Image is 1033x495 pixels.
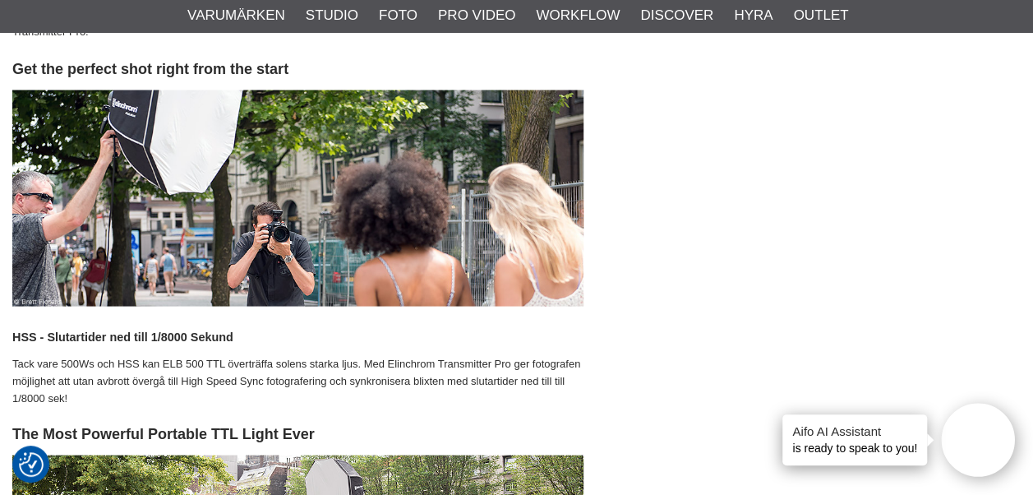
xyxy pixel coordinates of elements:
[792,423,917,440] h4: Aifo AI Assistant
[187,5,285,26] a: Varumärken
[640,5,713,26] a: Discover
[793,5,848,26] a: Outlet
[438,5,515,26] a: Pro Video
[12,90,583,306] img: Elinchrom ELB 500 TTL - Street photography
[734,5,772,26] a: Hyra
[12,423,583,444] h2: The Most Powerful Portable TTL Light Ever
[19,452,44,477] img: Revisit consent button
[379,5,417,26] a: Foto
[19,450,44,479] button: Samtyckesinställningar
[306,5,358,26] a: Studio
[782,414,927,465] div: is ready to speak to you!
[12,58,583,79] h2: Get the perfect shot right from the start
[536,5,620,26] a: Workflow
[12,355,583,406] p: Tack vare 500Ws och HSS kan ELB 500 TTL överträffa solens starka ljus. Med Elinchrom Transmitter ...
[12,328,583,345] h4: HSS - Slutartider ned till 1/8000 Sekund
